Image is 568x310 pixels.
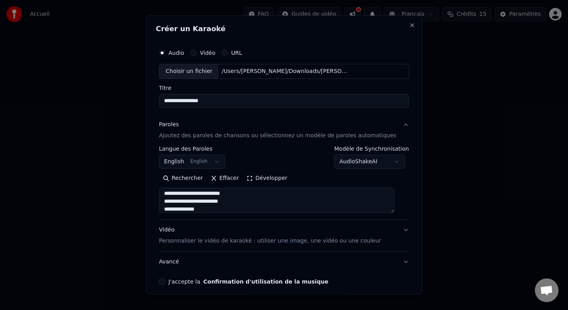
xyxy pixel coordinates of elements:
button: Avancé [159,252,409,272]
div: Choisir un fichier [159,64,219,78]
div: Paroles [159,121,179,129]
p: Personnaliser le vidéo de karaoké : utiliser une image, une vidéo ou une couleur [159,237,381,245]
button: Développer [243,172,291,185]
button: VidéoPersonnaliser le vidéo de karaoké : utiliser une image, une vidéo ou une couleur [159,220,409,251]
label: Langue des Paroles [159,146,225,151]
button: Rechercher [159,172,207,185]
h2: Créer un Karaoké [156,25,412,32]
label: Audio [168,50,184,56]
div: Vidéo [159,226,381,245]
label: Vidéo [200,50,215,56]
p: Ajoutez des paroles de chansons ou sélectionnez un modèle de paroles automatiques [159,132,396,140]
button: ParolesAjoutez des paroles de chansons ou sélectionnez un modèle de paroles automatiques [159,114,409,146]
label: Titre [159,85,409,91]
div: ParolesAjoutez des paroles de chansons ou sélectionnez un modèle de paroles automatiques [159,146,409,219]
div: /Users/[PERSON_NAME]/Downloads/[PERSON_NAME] - Les Champs-Elysées (Karaoke Version).mp3 [219,67,353,75]
button: J'accepte la [204,279,329,284]
label: URL [231,50,242,56]
label: Modèle de Synchronisation [334,146,409,151]
label: J'accepte la [168,279,328,284]
button: Effacer [207,172,243,185]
